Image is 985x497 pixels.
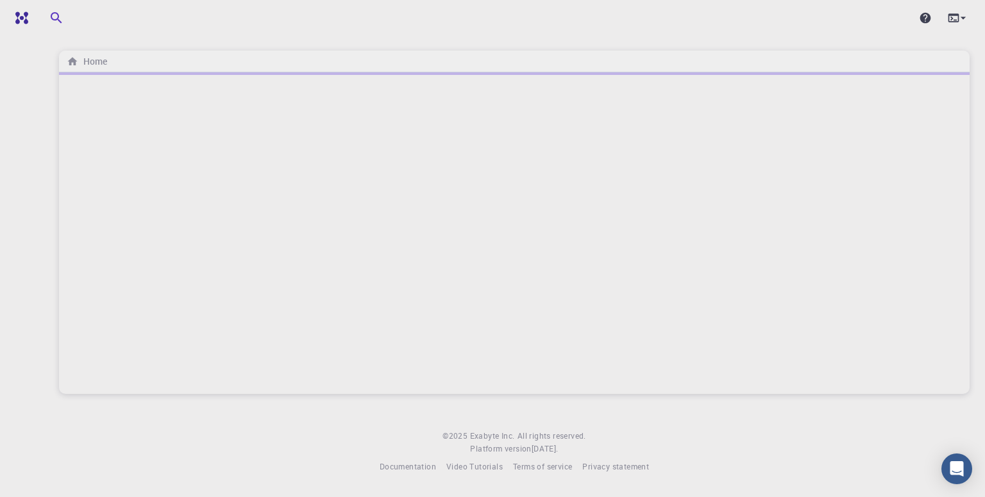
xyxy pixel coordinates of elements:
span: [DATE] . [532,443,559,453]
span: Video Tutorials [446,461,503,471]
a: Video Tutorials [446,460,503,473]
a: Privacy statement [582,460,649,473]
a: Terms of service [513,460,572,473]
span: Terms of service [513,461,572,471]
a: [DATE]. [532,443,559,455]
span: Privacy statement [582,461,649,471]
span: © 2025 [442,430,469,443]
span: Platform version [470,443,531,455]
span: Documentation [380,461,436,471]
span: All rights reserved. [518,430,586,443]
a: Exabyte Inc. [470,430,515,443]
span: Exabyte Inc. [470,430,515,441]
h6: Home [78,54,107,69]
nav: breadcrumb [64,54,110,69]
img: logo [10,12,28,24]
a: Documentation [380,460,436,473]
div: Open Intercom Messenger [941,453,972,484]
